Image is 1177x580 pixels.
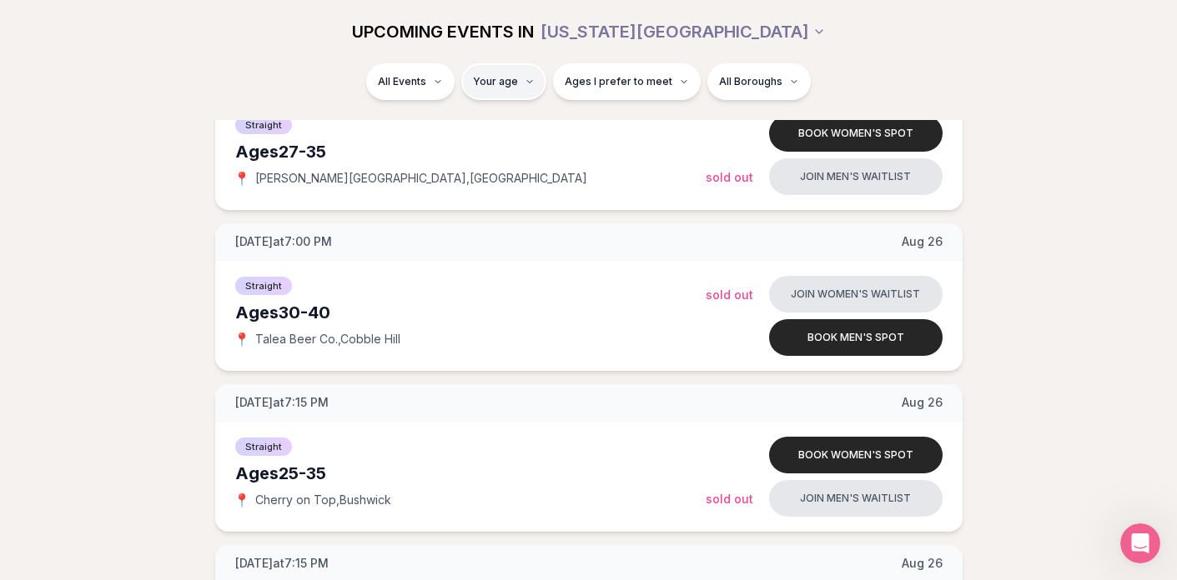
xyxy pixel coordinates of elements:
button: Your age [461,63,546,100]
button: All Events [366,63,455,100]
button: Join men's waitlist [769,158,943,195]
span: Sold Out [706,287,753,302]
span: Straight [235,116,292,134]
button: Book women's spot [769,115,943,152]
span: Sold Out [706,492,753,506]
button: Join men's waitlist [769,480,943,517]
span: All Boroughs [719,75,782,88]
span: Your age [473,75,518,88]
button: Join women's waitlist [769,276,943,312]
button: Book women's spot [769,437,943,473]
span: [DATE] at 7:15 PM [235,394,329,411]
span: Aug 26 [902,394,943,411]
span: UPCOMING EVENTS IN [352,20,534,43]
span: Straight [235,277,292,295]
span: Talea Beer Co. , Cobble Hill [255,331,400,347]
span: Sold Out [706,170,753,184]
button: Ages I prefer to meet [553,63,701,100]
span: [PERSON_NAME][GEOGRAPHIC_DATA] , [GEOGRAPHIC_DATA] [255,170,587,187]
button: Book men's spot [769,319,943,356]
span: 📍 [235,493,249,507]
span: Cherry on Top , Bushwick [255,492,391,508]
iframe: Intercom live chat [1120,523,1160,563]
div: Ages 30-40 [235,301,706,324]
span: 📍 [235,332,249,346]
span: 📍 [235,172,249,185]
span: Straight [235,437,292,456]
span: Ages I prefer to meet [565,75,672,88]
span: Aug 26 [902,555,943,572]
span: [DATE] at 7:15 PM [235,555,329,572]
span: [DATE] at 7:00 PM [235,233,332,250]
div: Ages 25-35 [235,462,706,485]
span: Aug 26 [902,233,943,250]
span: All Events [378,75,426,88]
button: All Boroughs [707,63,811,100]
button: [US_STATE][GEOGRAPHIC_DATA] [541,13,826,50]
div: Ages 27-35 [235,140,706,163]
